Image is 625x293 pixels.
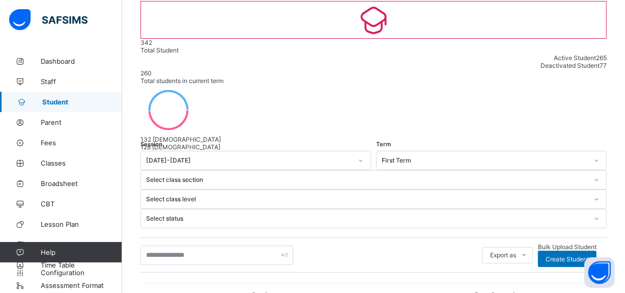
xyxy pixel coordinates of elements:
span: 260 [140,69,152,77]
span: 132 [140,136,151,143]
span: Classes [41,159,122,167]
div: Total Student [140,46,607,54]
span: Total students in current term [140,77,223,85]
span: Term [376,141,391,148]
span: CBT [41,200,122,208]
span: Assessment Format [41,281,122,289]
span: Create Student [546,255,589,263]
span: [DEMOGRAPHIC_DATA] [153,136,221,143]
div: Select class section [146,176,588,184]
div: Select class level [146,196,588,203]
img: safsims [9,9,88,31]
span: Active Student [554,54,596,62]
span: Configuration [41,269,122,277]
span: Help [41,248,122,256]
span: Dashboard [41,57,122,65]
span: Student [42,98,122,106]
div: Select status [146,215,588,223]
span: Export as [490,251,516,259]
span: Messaging [41,241,122,249]
span: Lesson Plan [41,220,122,228]
span: Broadsheet [41,179,122,188]
span: 265 [596,54,607,62]
span: 342 [140,39,152,46]
span: Session [140,141,162,148]
span: [DEMOGRAPHIC_DATA] [152,143,220,151]
button: Open asap [584,257,615,288]
span: Bulk Upload Student [538,243,596,251]
span: Parent [41,118,122,126]
span: 77 [600,62,607,69]
div: First Term [382,157,588,165]
div: [DATE]-[DATE] [146,157,352,165]
span: Fees [41,139,122,147]
span: Deactivated Student [541,62,600,69]
span: Staff [41,77,122,86]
